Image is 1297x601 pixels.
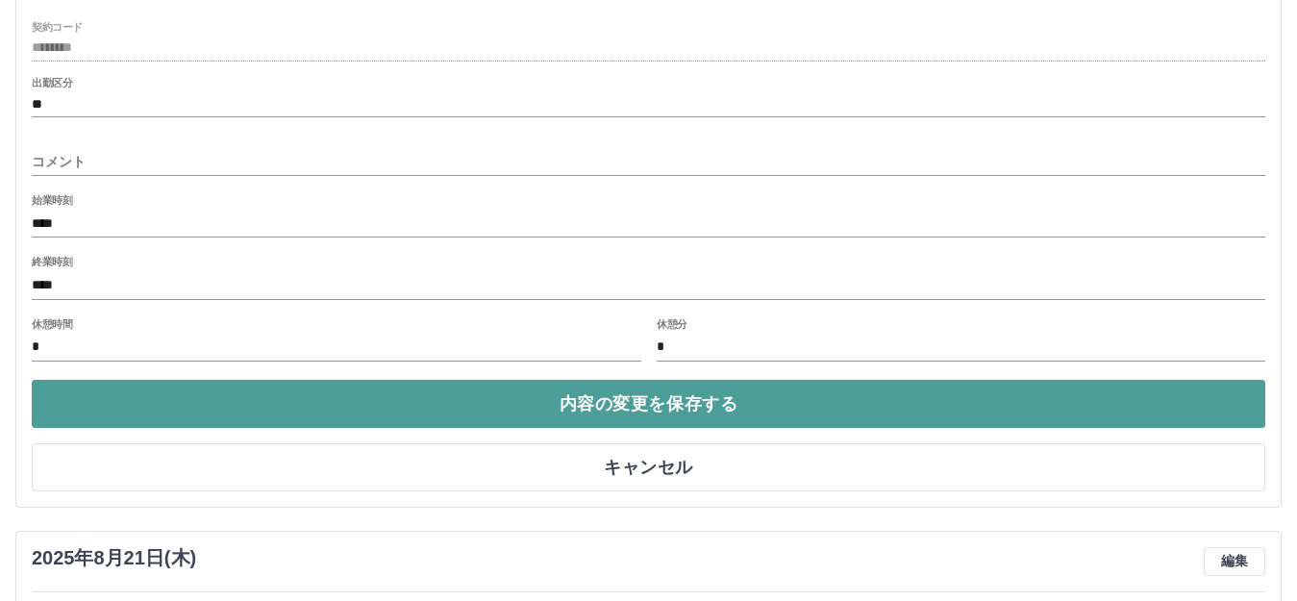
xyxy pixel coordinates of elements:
[32,19,83,34] label: 契約コード
[32,380,1265,428] button: 内容の変更を保存する
[32,547,196,569] h3: 2025年8月21日(木)
[657,316,687,331] label: 休憩分
[32,443,1265,491] button: キャンセル
[1204,547,1265,576] button: 編集
[32,255,72,269] label: 終業時刻
[32,193,72,208] label: 始業時刻
[32,316,72,331] label: 休憩時間
[32,76,72,90] label: 出勤区分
